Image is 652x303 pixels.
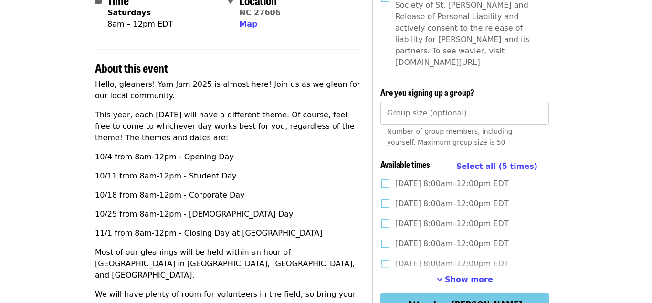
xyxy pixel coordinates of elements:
span: Map [239,20,257,29]
a: NC 27606 [239,8,280,17]
span: About this event [95,59,168,76]
span: Show more [445,275,493,284]
p: 11/1 from 8am-12pm - Closing Day at [GEOGRAPHIC_DATA] [95,228,361,239]
button: Select all (5 times) [456,159,537,174]
p: 10/25 from 8am-12pm - [DEMOGRAPHIC_DATA] Day [95,209,361,220]
button: Map [239,19,257,30]
span: [DATE] 8:00am–12:00pm EDT [395,258,509,270]
p: Most of our gleanings will be held within an hour of [GEOGRAPHIC_DATA] in [GEOGRAPHIC_DATA], [GEO... [95,247,361,281]
input: [object Object] [380,102,549,125]
span: Are you signing up a group? [380,86,474,98]
span: Available times [380,158,430,170]
span: Select all (5 times) [456,162,537,171]
span: [DATE] 8:00am–12:00pm EDT [395,218,509,230]
p: 10/11 from 8am-12pm - Student Day [95,170,361,182]
p: This year, each [DATE] will have a different theme. Of course, feel free to come to whichever day... [95,109,361,144]
p: Hello, gleaners! Yam Jam 2025 is almost here! Join us as we glean for our local community. [95,79,361,102]
div: 8am – 12pm EDT [107,19,173,30]
p: 10/4 from 8am-12pm - Opening Day [95,151,361,163]
span: [DATE] 8:00am–12:00pm EDT [395,178,509,189]
p: 10/18 from 8am-12pm - Corporate Day [95,189,361,201]
strong: Saturdays [107,8,151,17]
span: [DATE] 8:00am–12:00pm EDT [395,238,509,250]
span: Number of group members, including yourself. Maximum group size is 50 [387,127,513,146]
button: See more timeslots [436,274,493,285]
span: [DATE] 8:00am–12:00pm EDT [395,198,509,209]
